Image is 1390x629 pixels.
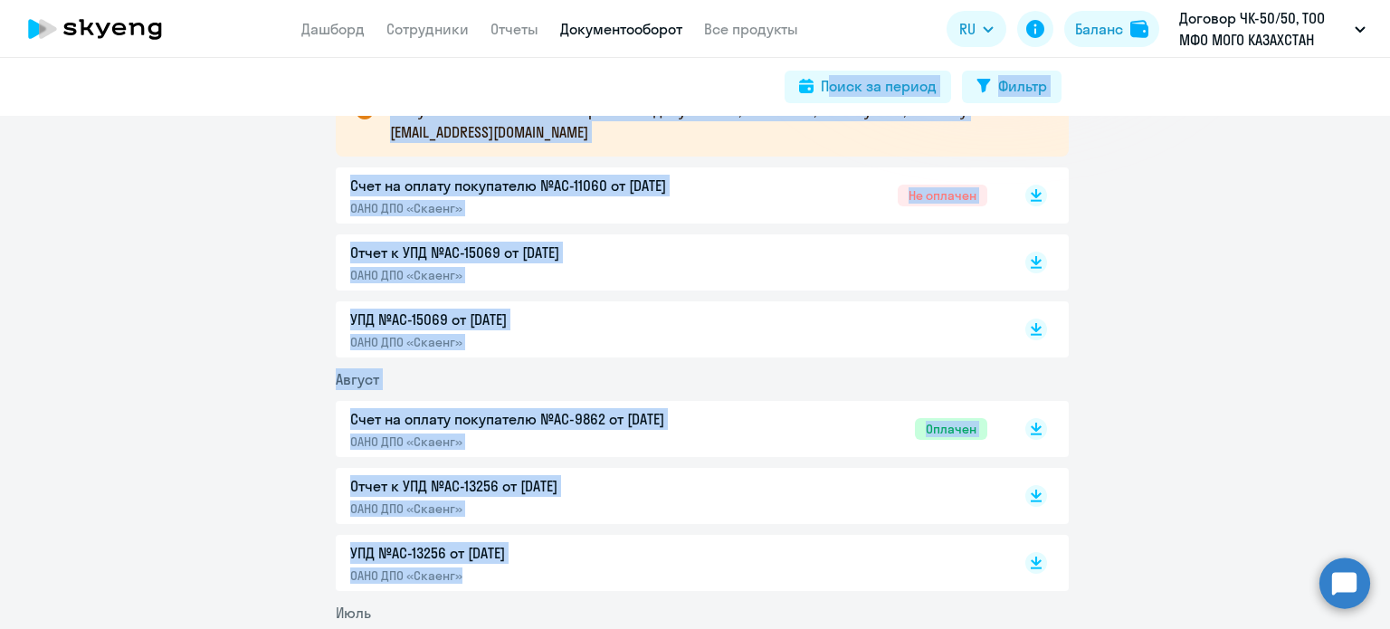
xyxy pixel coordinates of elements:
[785,71,951,103] button: Поиск за период
[350,408,987,450] a: Счет на оплату покупателю №AC-9862 от [DATE]ОАНО ДПО «Скаенг»Оплачен
[350,267,730,283] p: ОАНО ДПО «Скаенг»
[350,475,730,497] p: Отчет к УПД №AC-13256 от [DATE]
[1179,7,1347,51] p: Договор ЧК-50/50, ТОО МФО МОГО КАЗАХСТАН (MOGO [GEOGRAPHIC_DATA])
[915,418,987,440] span: Оплачен
[350,242,730,263] p: Отчет к УПД №AC-15069 от [DATE]
[1130,20,1148,38] img: balance
[350,542,987,584] a: УПД №AC-13256 от [DATE]ОАНО ДПО «Скаенг»
[350,475,987,517] a: Отчет к УПД №AC-13256 от [DATE]ОАНО ДПО «Скаенг»
[386,20,469,38] a: Сотрудники
[336,604,371,622] span: Июль
[350,309,987,350] a: УПД №AC-15069 от [DATE]ОАНО ДПО «Скаенг»
[350,200,730,216] p: ОАНО ДПО «Скаенг»
[821,75,937,97] div: Поиск за период
[390,100,1036,143] p: В случае возникновения вопросов по документам, напишите, пожалуйста, на почту [EMAIL_ADDRESS][DOM...
[350,242,987,283] a: Отчет к УПД №AC-15069 от [DATE]ОАНО ДПО «Скаенг»
[560,20,682,38] a: Документооборот
[1170,7,1375,51] button: Договор ЧК-50/50, ТОО МФО МОГО КАЗАХСТАН (MOGO [GEOGRAPHIC_DATA])
[350,542,730,564] p: УПД №AC-13256 от [DATE]
[898,185,987,206] span: Не оплачен
[301,20,365,38] a: Дашборд
[947,11,1006,47] button: RU
[336,370,379,388] span: Август
[350,175,987,216] a: Счет на оплату покупателю №AC-11060 от [DATE]ОАНО ДПО «Скаенг»Не оплачен
[350,500,730,517] p: ОАНО ДПО «Скаенг»
[1075,18,1123,40] div: Баланс
[962,71,1062,103] button: Фильтр
[350,309,730,330] p: УПД №AC-15069 от [DATE]
[350,334,730,350] p: ОАНО ДПО «Скаенг»
[998,75,1047,97] div: Фильтр
[704,20,798,38] a: Все продукты
[350,408,730,430] p: Счет на оплату покупателю №AC-9862 от [DATE]
[490,20,538,38] a: Отчеты
[1064,11,1159,47] button: Балансbalance
[350,434,730,450] p: ОАНО ДПО «Скаенг»
[350,175,730,196] p: Счет на оплату покупателю №AC-11060 от [DATE]
[350,567,730,584] p: ОАНО ДПО «Скаенг»
[959,18,976,40] span: RU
